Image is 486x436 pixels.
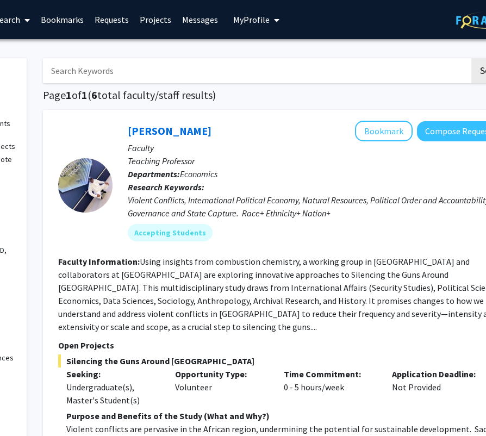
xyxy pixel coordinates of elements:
[392,368,484,381] p: Application Deadline:
[43,58,470,83] input: Search Keywords
[128,124,211,138] a: [PERSON_NAME]
[66,368,159,381] p: Seeking:
[175,368,267,381] p: Opportunity Type:
[128,224,213,241] mat-chip: Accepting Students
[355,121,413,141] button: Add Melvin Ayogu to Bookmarks
[8,387,46,428] iframe: Chat
[91,88,97,102] span: 6
[128,169,180,179] b: Departments:
[177,1,223,39] a: Messages
[284,368,376,381] p: Time Commitment:
[66,381,159,407] div: Undergraduate(s), Master's Student(s)
[89,1,134,39] a: Requests
[167,368,276,407] div: Volunteer
[276,368,384,407] div: 0 - 5 hours/week
[180,169,217,179] span: Economics
[66,88,72,102] span: 1
[233,14,270,25] span: My Profile
[58,256,140,267] b: Faculty Information:
[134,1,177,39] a: Projects
[66,410,270,421] strong: Purpose and Benefits of the Study (What and Why?)
[35,1,89,39] a: Bookmarks
[82,88,88,102] span: 1
[128,182,204,192] b: Research Keywords:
